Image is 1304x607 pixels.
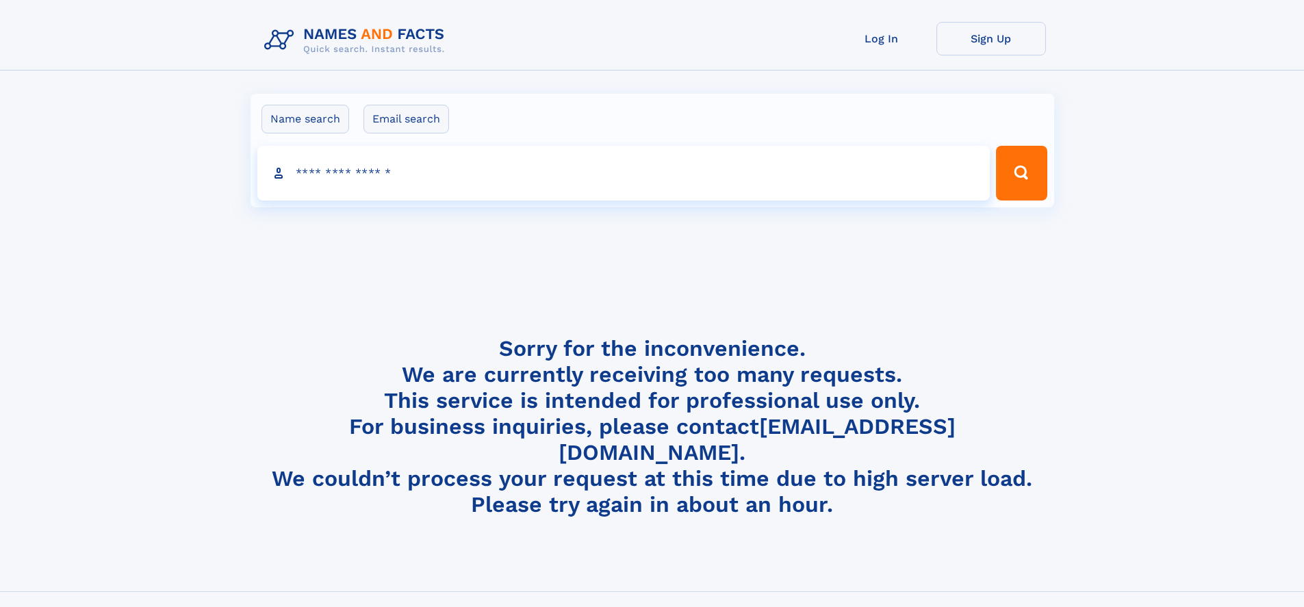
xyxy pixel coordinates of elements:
[257,146,990,201] input: search input
[827,22,936,55] a: Log In
[259,335,1046,518] h4: Sorry for the inconvenience. We are currently receiving too many requests. This service is intend...
[559,413,956,465] a: [EMAIL_ADDRESS][DOMAIN_NAME]
[936,22,1046,55] a: Sign Up
[261,105,349,133] label: Name search
[996,146,1047,201] button: Search Button
[259,22,456,59] img: Logo Names and Facts
[363,105,449,133] label: Email search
